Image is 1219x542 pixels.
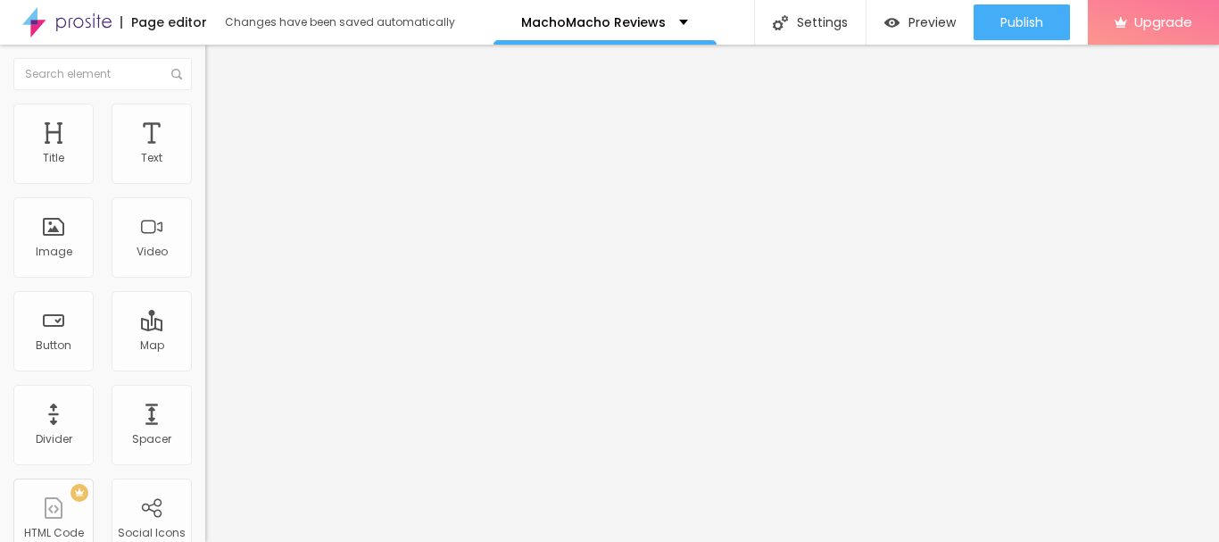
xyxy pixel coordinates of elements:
[884,15,900,30] img: view-1.svg
[118,527,186,539] div: Social Icons
[141,152,162,164] div: Text
[171,69,182,79] img: Icone
[13,58,192,90] input: Search element
[225,17,455,28] div: Changes have been saved automatically
[140,339,164,352] div: Map
[521,16,666,29] p: MachoMacho Reviews
[773,15,788,30] img: Icone
[205,45,1219,542] iframe: Editor
[24,527,84,539] div: HTML Code
[974,4,1070,40] button: Publish
[36,339,71,352] div: Button
[36,246,72,258] div: Image
[1134,14,1192,29] span: Upgrade
[132,433,171,446] div: Spacer
[867,4,974,40] button: Preview
[43,152,64,164] div: Title
[1000,15,1043,29] span: Publish
[137,246,168,258] div: Video
[120,16,207,29] div: Page editor
[908,15,956,29] span: Preview
[36,433,72,446] div: Divider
